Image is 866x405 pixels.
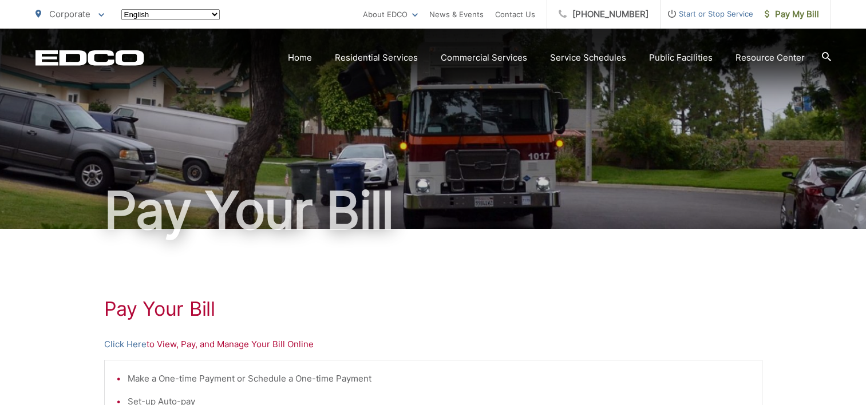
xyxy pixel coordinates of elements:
span: Pay My Bill [765,7,819,21]
a: Resource Center [735,51,805,65]
a: Public Facilities [649,51,713,65]
h1: Pay Your Bill [35,182,831,239]
a: News & Events [429,7,484,21]
li: Make a One-time Payment or Schedule a One-time Payment [128,372,750,386]
a: Contact Us [495,7,535,21]
a: About EDCO [363,7,418,21]
a: Service Schedules [550,51,626,65]
a: Commercial Services [441,51,527,65]
p: to View, Pay, and Manage Your Bill Online [104,337,762,351]
a: Home [288,51,312,65]
a: Residential Services [335,51,418,65]
a: EDCD logo. Return to the homepage. [35,50,144,66]
a: Click Here [104,337,147,351]
span: Corporate [49,9,90,19]
h1: Pay Your Bill [104,297,762,320]
select: Select a language [121,9,220,20]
